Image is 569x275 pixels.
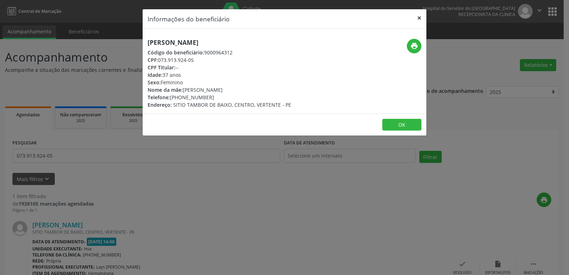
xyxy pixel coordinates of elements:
div: [PERSON_NAME] [148,86,291,94]
div: Feminino [148,79,291,86]
button: print [407,39,421,53]
div: 9000964312 [148,49,291,56]
span: Telefone: [148,94,170,101]
span: CPF: [148,57,158,63]
div: 073.913.924-05 [148,56,291,64]
i: print [410,42,418,50]
h5: [PERSON_NAME] [148,39,291,46]
span: CPF Titular: [148,64,175,71]
span: Idade: [148,72,163,78]
span: Sexo: [148,79,161,86]
button: Close [412,9,426,27]
div: -- [148,64,291,71]
span: Código do beneficiário: [148,49,204,56]
button: OK [382,119,421,131]
h5: Informações do beneficiário [148,14,230,23]
div: [PHONE_NUMBER] [148,94,291,101]
span: SITIO TAMBOR DE BAIXO, CENTRO, VERTENTE - PE [173,101,291,108]
span: Nome da mãe: [148,86,183,93]
div: 37 anos [148,71,291,79]
span: Endereço: [148,101,172,108]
